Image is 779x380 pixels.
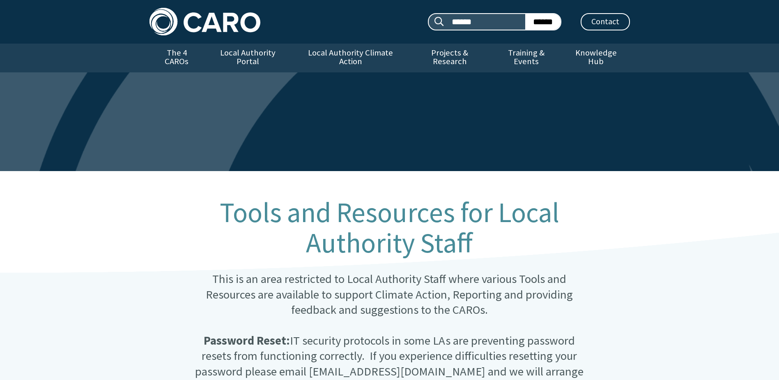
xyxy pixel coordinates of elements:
a: Training & Events [490,44,562,72]
img: Caro logo [149,8,260,35]
strong: Password Reset: [204,333,290,348]
a: Contact [581,13,630,30]
a: Local Authority Portal [204,44,292,72]
a: The 4 CAROs [149,44,204,72]
a: Projects & Research [409,44,490,72]
a: Knowledge Hub [562,44,630,72]
h1: Tools and Resources for Local Authority Staff [190,197,588,258]
a: Local Authority Climate Action [292,44,409,72]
